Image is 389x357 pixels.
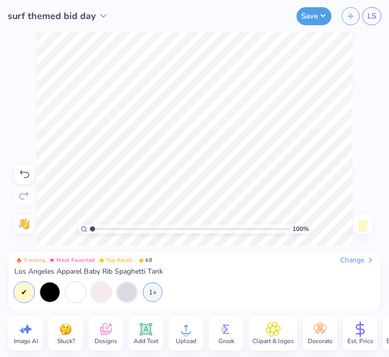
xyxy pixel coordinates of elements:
[58,322,73,337] img: Stuck?
[292,224,309,234] span: 100 %
[57,258,95,263] span: Most Favorited
[16,258,22,263] img: Trending sort
[136,256,155,265] span: 4.8
[355,216,371,232] img: Back
[106,258,132,263] span: Top Rated
[95,337,117,345] span: Designs
[47,256,97,265] button: Badge Button
[97,256,134,265] button: Badge Button
[24,258,45,263] span: Trending
[8,9,96,23] span: surf themed bid day
[297,7,331,25] button: Save
[347,337,373,345] span: Est. Price
[252,337,294,345] span: Clipart & logos
[49,258,54,263] img: Most Favorited sort
[14,267,163,276] span: Los Angeles Apparel Baby Rib Spaghetti Tank
[176,337,196,345] span: Upload
[134,337,158,345] span: Add Text
[308,337,332,345] span: Decorate
[57,337,75,345] span: Stuck?
[367,10,376,22] span: LS
[143,282,162,302] div: 1+
[14,337,38,345] span: Image AI
[362,7,381,25] a: LS
[99,258,104,263] img: Top Rated sort
[340,256,375,265] div: Change
[218,337,234,345] span: Greek
[14,256,47,265] button: Badge Button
